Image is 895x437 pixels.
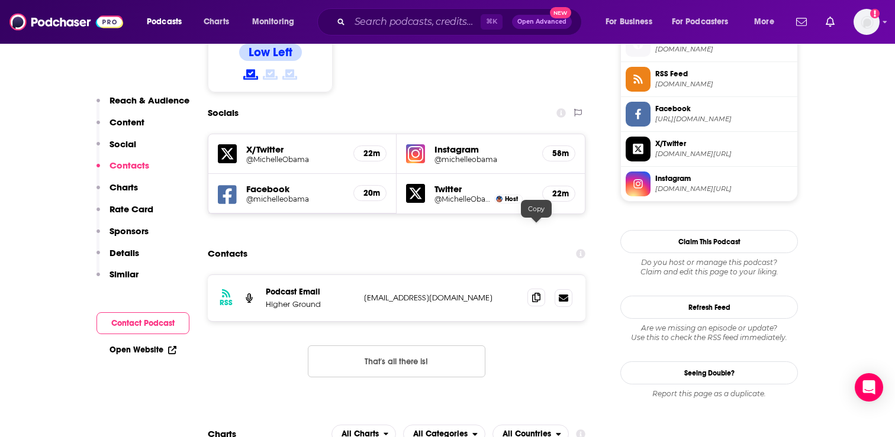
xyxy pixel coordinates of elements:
[512,15,572,29] button: Open AdvancedNew
[252,14,294,30] span: Monitoring
[655,115,793,124] span: https://www.facebook.com/michelleobama
[246,195,344,203] a: @michelleobama
[110,160,149,171] p: Contacts
[620,258,798,267] span: Do you host or manage this podcast?
[96,116,144,138] button: Content
[246,155,344,164] a: @MichelleObama
[363,188,376,198] h5: 20m
[855,373,883,402] div: Open Intercom Messenger
[350,12,481,31] input: Search podcasts, credits, & more...
[96,160,149,182] button: Contacts
[96,225,149,247] button: Sponsors
[308,345,485,377] button: Nothing here.
[854,9,880,35] img: User Profile
[110,116,144,128] p: Content
[626,171,793,196] a: Instagram[DOMAIN_NAME][URL]
[208,102,239,124] h2: Socials
[655,69,793,79] span: RSS Feed
[655,80,793,89] span: rss.art19.com
[791,12,812,32] a: Show notifications dropdown
[147,14,182,30] span: Podcasts
[110,268,139,280] p: Similar
[246,144,344,155] h5: X/Twitter
[626,102,793,127] a: Facebook[URL][DOMAIN_NAME]
[655,138,793,149] span: X/Twitter
[870,9,880,18] svg: Add a profile image
[110,203,153,215] p: Rate Card
[496,196,503,202] img: Michelle Obama
[620,323,798,342] div: Are we missing an episode or update? Use this to check the RSS feed immediately.
[655,103,793,114] span: Facebook
[626,137,793,161] a: X/Twitter[DOMAIN_NAME][URL]
[655,173,793,184] span: Instagram
[96,182,138,203] button: Charts
[505,195,518,203] span: Host
[9,11,123,33] img: Podchaser - Follow, Share and Rate Podcasts
[552,189,565,199] h5: 22m
[655,45,793,54] span: art19.com
[620,230,798,253] button: Claim This Podcast
[746,12,789,31] button: open menu
[434,144,533,155] h5: Instagram
[620,258,798,277] div: Claim and edit this page to your liking.
[655,150,793,158] span: twitter.com/MichelleObama
[96,95,189,116] button: Reach & Audience
[754,14,774,30] span: More
[606,14,652,30] span: For Business
[246,183,344,195] h5: Facebook
[110,247,139,258] p: Details
[821,12,839,32] a: Show notifications dropdown
[481,14,503,30] span: ⌘ K
[597,12,667,31] button: open menu
[854,9,880,35] span: Logged in as simonkids1
[220,298,233,307] h3: RSS
[664,12,746,31] button: open menu
[204,14,229,30] span: Charts
[329,8,593,35] div: Search podcasts, credits, & more...
[626,67,793,92] a: RSS Feed[DOMAIN_NAME]
[854,9,880,35] button: Show profile menu
[552,148,565,158] h5: 58m
[620,389,798,399] div: Report this page as a duplicate.
[521,200,552,218] div: Copy
[110,345,176,355] a: Open Website
[110,138,136,150] p: Social
[110,225,149,237] p: Sponsors
[249,45,292,60] h4: Low Left
[96,247,139,269] button: Details
[96,203,153,225] button: Rate Card
[434,155,533,164] a: @michelleobama
[672,14,729,30] span: For Podcasters
[110,182,138,193] p: Charts
[96,138,136,160] button: Social
[363,148,376,158] h5: 22m
[620,361,798,384] a: Seeing Double?
[655,184,793,193] span: instagram.com/michelleobama
[110,95,189,106] p: Reach & Audience
[266,287,355,297] p: Podcast Email
[266,299,355,309] p: Higher Ground
[208,242,247,265] h2: Contacts
[434,195,491,203] a: @MichelleObama
[434,183,533,195] h5: Twitter
[364,293,518,303] p: [EMAIL_ADDRESS][DOMAIN_NAME]
[626,32,793,57] a: Official Website[DOMAIN_NAME]
[550,7,571,18] span: New
[196,12,236,31] a: Charts
[244,12,310,31] button: open menu
[139,12,197,31] button: open menu
[96,312,189,334] button: Contact Podcast
[96,268,139,290] button: Similar
[517,19,566,25] span: Open Advanced
[406,144,425,163] img: iconImage
[620,296,798,319] button: Refresh Feed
